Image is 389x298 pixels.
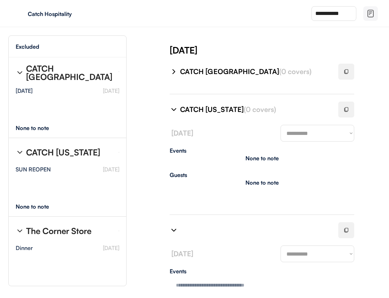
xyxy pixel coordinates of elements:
[245,155,279,161] div: None to note
[16,167,51,172] div: SUN REOPEN
[16,69,24,77] img: chevron-right%20%281%29.svg
[16,88,33,94] div: [DATE]
[279,67,311,76] font: (0 covers)
[171,129,193,137] font: [DATE]
[180,67,330,76] div: CATCH [GEOGRAPHIC_DATA]
[170,226,178,234] img: chevron-right%20%281%29.svg
[16,227,24,235] img: chevron-right%20%281%29.svg
[26,227,91,235] div: The Corner Store
[366,9,375,18] img: file-02.svg
[170,44,389,56] div: [DATE]
[245,180,279,185] div: None to note
[16,204,62,209] div: None to note
[26,148,100,156] div: CATCH [US_STATE]
[28,11,115,17] div: Catch Hospitality
[103,87,119,94] font: [DATE]
[180,105,330,114] div: CATCH [US_STATE]
[244,105,276,114] font: (0 covers)
[16,148,24,156] img: chevron-right%20%281%29.svg
[170,105,178,114] img: chevron-right%20%281%29.svg
[170,148,354,153] div: Events
[170,268,354,274] div: Events
[16,44,39,49] div: Excluded
[103,166,119,173] font: [DATE]
[170,172,354,178] div: Guests
[171,249,193,258] font: [DATE]
[170,67,178,76] img: chevron-right%20%281%29.svg
[14,8,25,19] img: yH5BAEAAAAALAAAAAABAAEAAAIBRAA7
[103,244,119,251] font: [DATE]
[26,64,113,81] div: CATCH [GEOGRAPHIC_DATA]
[16,245,33,251] div: Dinner
[16,125,62,131] div: None to note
